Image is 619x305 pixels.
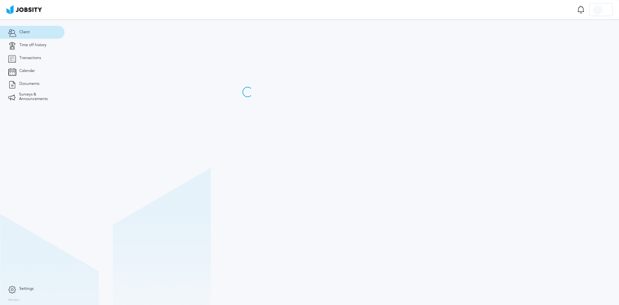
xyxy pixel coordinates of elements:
[19,43,46,47] span: Time off history
[19,92,56,101] span: Surveys & Announcements
[19,82,39,86] span: Documents
[19,69,35,73] span: Calendar
[19,287,34,291] span: Settings
[19,56,41,60] span: Transactions
[6,5,42,14] img: ab4bad089aa723f57921c736e9817d99.png
[19,30,30,35] span: Client
[8,298,20,302] label: Version:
